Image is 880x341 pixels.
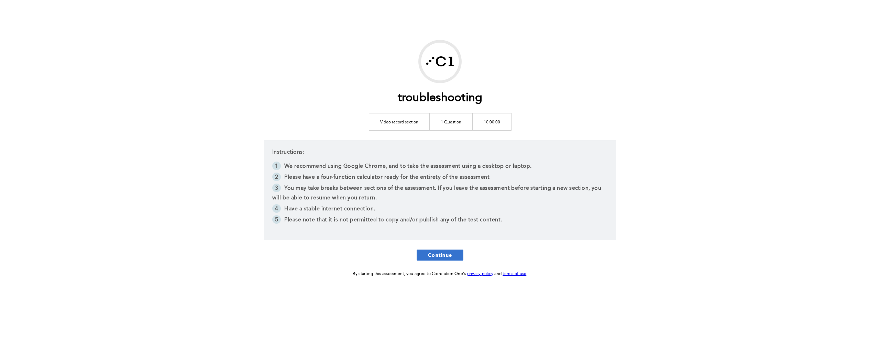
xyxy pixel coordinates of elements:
[272,215,608,226] li: Please note that it is not permitted to copy and/or publish any of the test content.
[503,272,526,276] a: terms of use
[417,250,463,261] button: Continue
[467,272,494,276] a: privacy policy
[398,91,483,105] h1: troubleshooting
[429,113,472,130] td: 1 Question
[428,252,452,258] span: Continue
[272,204,608,215] li: Have a stable internet connection.
[369,113,429,130] td: Video record section
[264,140,616,240] div: Instructions:
[272,184,608,204] li: You may take breaks between sections of the assessment. If you leave the assessment before starti...
[421,43,459,80] img: Correlation One
[272,173,608,184] li: Please have a four-function calculator ready for the entirety of the assessment
[353,270,528,278] div: By starting this assessment, you agree to Correlation One's and .
[272,162,608,173] li: We recommend using Google Chrome, and to take the assessment using a desktop or laptop.
[472,113,511,130] td: 10:00:00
